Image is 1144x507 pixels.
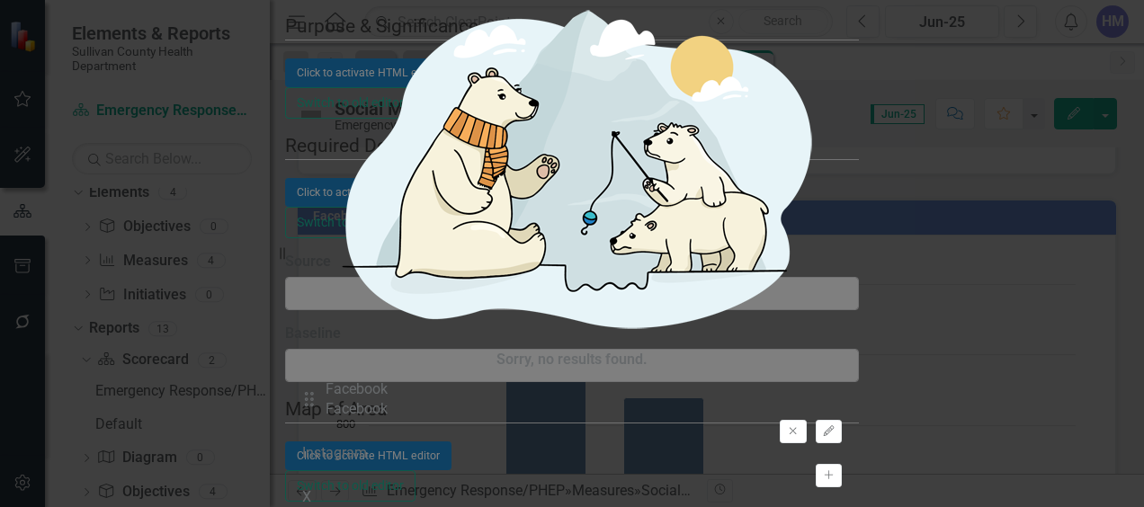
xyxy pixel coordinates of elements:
[302,443,367,464] div: Instagram
[326,399,388,420] div: Facebook
[496,350,648,370] div: Sorry, no results found.
[326,379,388,400] div: Facebook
